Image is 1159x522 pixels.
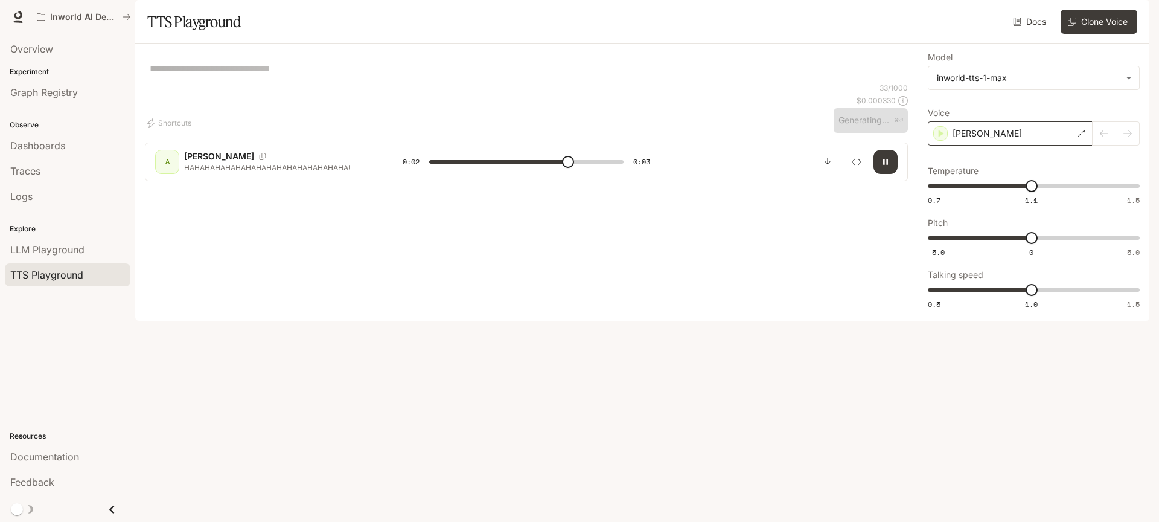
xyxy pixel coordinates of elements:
[184,163,374,173] p: HAHAHAHAHAHAHAHAHAHAHAHAHAHAHAHA!
[31,5,136,29] button: All workspaces
[1025,195,1038,205] span: 1.1
[928,271,983,279] p: Talking speed
[1127,247,1140,257] span: 5.0
[1127,299,1140,309] span: 1.5
[633,156,650,168] span: 0:03
[145,114,196,133] button: Shortcuts
[816,150,840,174] button: Download audio
[928,167,979,175] p: Temperature
[928,195,940,205] span: 0.7
[1025,299,1038,309] span: 1.0
[928,53,953,62] p: Model
[928,299,940,309] span: 0.5
[1029,247,1033,257] span: 0
[1011,10,1051,34] a: Docs
[928,109,950,117] p: Voice
[158,152,177,172] div: A
[928,219,948,227] p: Pitch
[403,156,420,168] span: 0:02
[50,12,118,22] p: Inworld AI Demos
[147,10,241,34] h1: TTS Playground
[928,247,945,257] span: -5.0
[184,150,254,163] p: [PERSON_NAME]
[857,95,896,106] p: $ 0.000330
[254,153,271,160] button: Copy Voice ID
[928,66,1139,89] div: inworld-tts-1-max
[880,83,908,93] p: 33 / 1000
[1061,10,1137,34] button: Clone Voice
[1127,195,1140,205] span: 1.5
[953,127,1022,140] p: [PERSON_NAME]
[937,72,1120,84] div: inworld-tts-1-max
[845,150,869,174] button: Inspect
